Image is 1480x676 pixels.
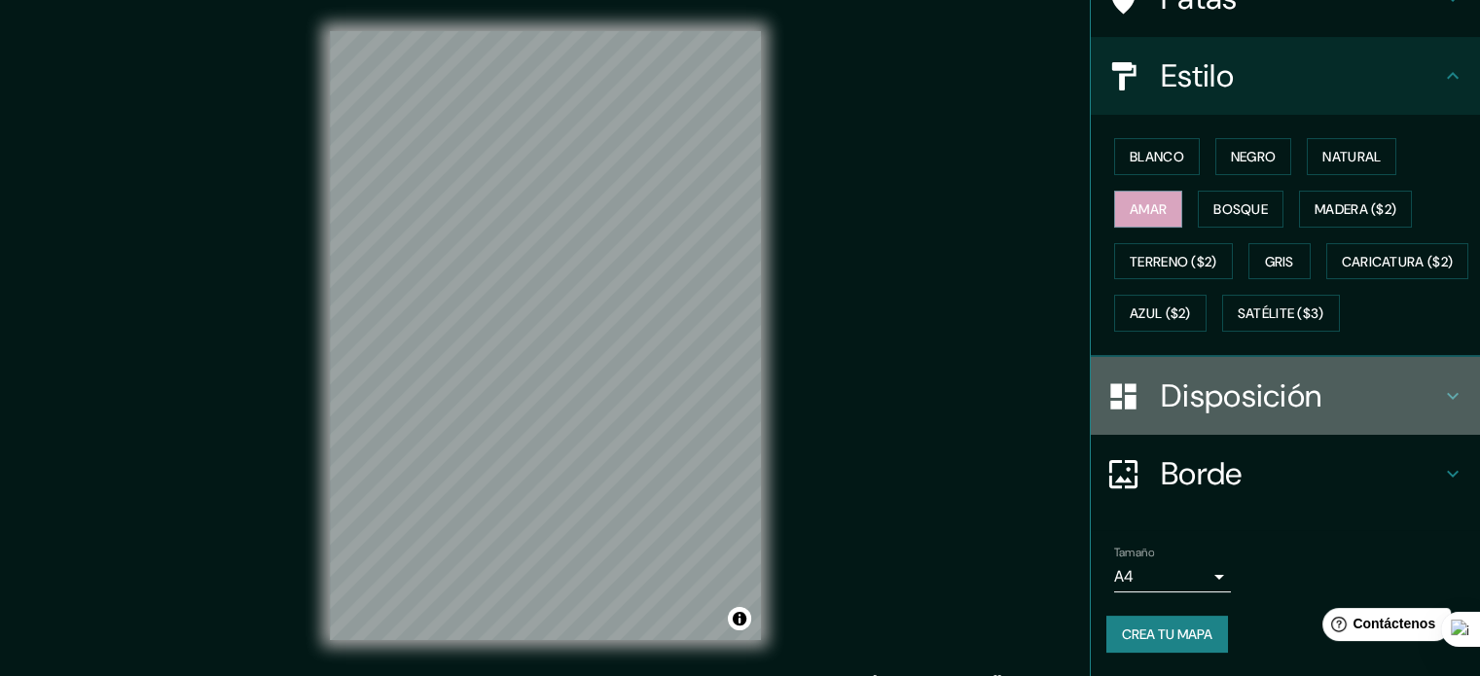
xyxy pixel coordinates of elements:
[728,607,751,630] button: Activar o desactivar atribución
[1130,305,1191,323] font: Azul ($2)
[1222,295,1340,332] button: Satélite ($3)
[1215,138,1292,175] button: Negro
[1307,138,1396,175] button: Natural
[1130,200,1167,218] font: Amar
[1326,243,1469,280] button: Caricatura ($2)
[1307,600,1459,655] iframe: Lanzador de widgets de ayuda
[1122,625,1212,643] font: Crea tu mapa
[1106,616,1228,653] button: Crea tu mapa
[1114,545,1154,560] font: Tamaño
[1315,200,1396,218] font: Madera ($2)
[1114,191,1182,228] button: Amar
[1130,253,1217,270] font: Terreno ($2)
[1161,453,1243,494] font: Borde
[1198,191,1283,228] button: Bosque
[1114,138,1200,175] button: Blanco
[1114,566,1134,587] font: A4
[1299,191,1412,228] button: Madera ($2)
[1213,200,1268,218] font: Bosque
[1342,253,1454,270] font: Caricatura ($2)
[1322,148,1381,165] font: Natural
[1265,253,1294,270] font: Gris
[1130,148,1184,165] font: Blanco
[330,31,761,640] canvas: Mapa
[1091,435,1480,513] div: Borde
[1161,375,1321,416] font: Disposición
[1114,561,1231,592] div: A4
[1091,357,1480,435] div: Disposición
[1238,305,1324,323] font: Satélite ($3)
[1114,243,1233,280] button: Terreno ($2)
[1161,55,1234,96] font: Estilo
[1231,148,1277,165] font: Negro
[1248,243,1311,280] button: Gris
[1114,295,1207,332] button: Azul ($2)
[1091,37,1480,115] div: Estilo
